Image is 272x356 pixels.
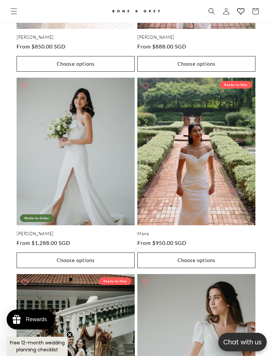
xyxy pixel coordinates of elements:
a: Mona [137,231,255,237]
button: Choose options [17,252,135,268]
p: Chat with us [218,337,267,347]
button: Add to wishlist [18,79,32,93]
button: Add to wishlist [139,79,152,93]
div: Free 12-month wedding planning checklistClose teaser [7,337,68,356]
summary: Menu [7,4,21,19]
a: [PERSON_NAME] [17,35,135,40]
summary: Search [204,4,219,19]
div: Rewards [26,317,47,322]
span: Free 12-month wedding planning checklist [10,339,65,353]
button: Add to wishlist [18,276,32,289]
a: [PERSON_NAME] [17,231,135,237]
button: Choose options [17,56,135,72]
button: Open chatbox [218,333,267,351]
a: Bone and Grey Bridal [101,3,172,19]
button: Choose options [137,252,255,268]
button: Add to wishlist [139,276,152,289]
button: Close teaser [66,331,73,338]
button: Choose options [137,56,255,72]
a: [PERSON_NAME] [137,35,255,40]
img: Bone and Grey Bridal [111,6,161,17]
